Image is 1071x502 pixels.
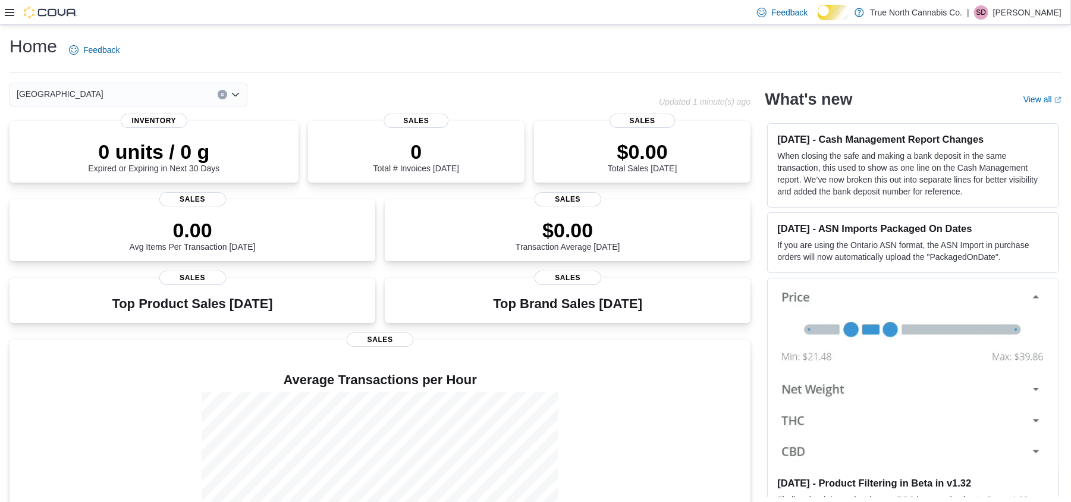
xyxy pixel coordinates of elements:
p: 0 units / 0 g [88,140,219,164]
span: Sales [384,114,448,128]
img: Cova [24,7,77,18]
a: Feedback [752,1,812,24]
span: Feedback [771,7,808,18]
h3: [DATE] - Product Filtering in Beta in v1.32 [777,477,1049,489]
a: Feedback [64,38,124,62]
h3: [DATE] - Cash Management Report Changes [777,133,1049,145]
p: | [967,5,969,20]
span: Sales [610,114,675,128]
p: If you are using the Ontario ASN format, the ASN Import in purchase orders will now automatically... [777,239,1049,263]
div: Transaction Average [DATE] [516,218,620,252]
h3: Top Product Sales [DATE] [112,297,272,311]
div: Simon Derochie [974,5,988,20]
p: 0.00 [130,218,256,242]
p: When closing the safe and making a bank deposit in the same transaction, this used to show as one... [777,150,1049,197]
input: Dark Mode [818,5,849,20]
h3: [DATE] - ASN Imports Packaged On Dates [777,222,1049,234]
span: Sales [535,271,601,285]
span: Inventory [121,114,187,128]
span: Sales [347,332,413,347]
div: Total # Invoices [DATE] [373,140,459,173]
span: [GEOGRAPHIC_DATA] [17,87,103,101]
h2: What's new [765,90,852,109]
button: Open list of options [231,90,240,99]
div: Expired or Expiring in Next 30 Days [88,140,219,173]
span: Feedback [83,44,120,56]
p: [PERSON_NAME] [993,5,1061,20]
p: True North Cannabis Co. [870,5,962,20]
h4: Average Transactions per Hour [19,373,741,387]
p: 0 [373,140,459,164]
span: Sales [159,271,226,285]
p: $0.00 [608,140,677,164]
h1: Home [10,34,57,58]
div: Avg Items Per Transaction [DATE] [130,218,256,252]
svg: External link [1054,96,1061,103]
span: Sales [159,192,226,206]
div: Total Sales [DATE] [608,140,677,173]
p: $0.00 [516,218,620,242]
span: SD [976,5,987,20]
p: Updated 1 minute(s) ago [659,97,750,106]
a: View allExternal link [1023,95,1061,104]
h3: Top Brand Sales [DATE] [493,297,642,311]
span: Sales [535,192,601,206]
button: Clear input [218,90,227,99]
